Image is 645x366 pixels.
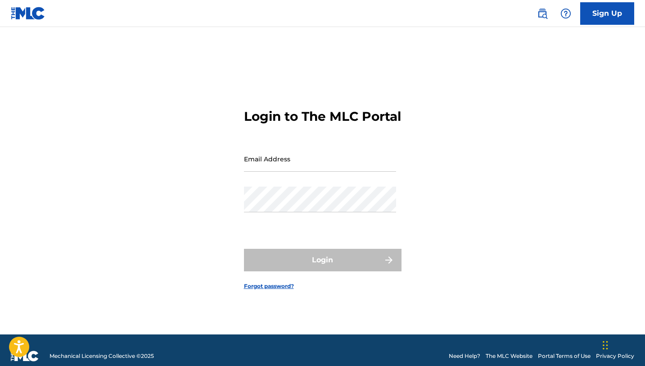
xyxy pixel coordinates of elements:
a: Portal Terms of Use [538,352,591,360]
a: The MLC Website [486,352,532,360]
img: help [560,8,571,19]
iframe: Chat Widget [600,323,645,366]
img: search [537,8,548,19]
div: Help [557,5,575,23]
span: Mechanical Licensing Collective © 2025 [50,352,154,360]
h3: Login to The MLC Portal [244,109,401,124]
img: MLC Logo [11,7,45,20]
a: Forgot password? [244,282,294,290]
a: Privacy Policy [596,352,634,360]
img: logo [11,351,39,361]
div: Drag [603,332,608,359]
a: Need Help? [449,352,480,360]
a: Sign Up [580,2,634,25]
a: Public Search [533,5,551,23]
